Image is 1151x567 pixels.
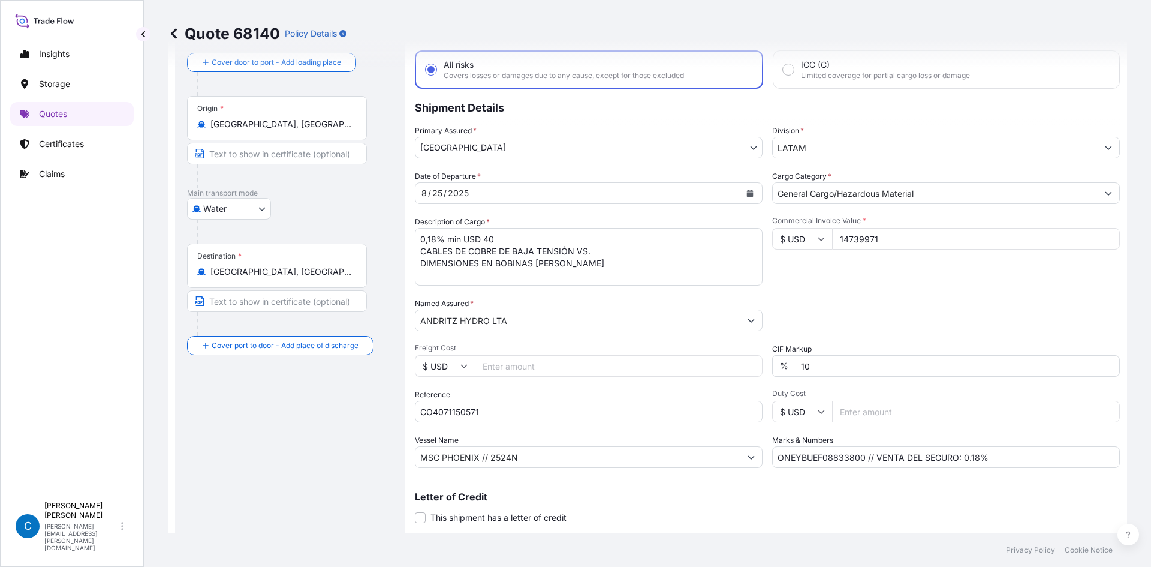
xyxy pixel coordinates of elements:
span: Primary Assured [415,125,477,137]
p: [PERSON_NAME] [PERSON_NAME] [44,501,119,520]
label: Vessel Name [415,434,459,446]
button: Cover port to door - Add place of discharge [187,336,373,355]
input: Enter percentage [796,355,1120,377]
a: Certificates [10,132,134,156]
span: Cover port to door - Add place of discharge [212,340,358,352]
button: Calendar [740,184,760,203]
p: Quotes [39,108,67,120]
label: Named Assured [415,298,474,310]
a: Insights [10,42,134,66]
span: This shipment has a letter of credit [430,512,567,524]
label: Reference [415,389,450,401]
input: Enter amount [475,355,763,377]
p: Quote 68140 [168,24,280,43]
a: Cookie Notice [1065,545,1113,555]
p: Letter of Credit [415,492,1120,502]
input: Type to search vessel name or IMO [415,446,740,468]
span: Commercial Invoice Value [772,216,1120,226]
input: Select a commodity type [773,182,1098,204]
span: Freight Cost [415,343,763,353]
label: CIF Markup [772,343,812,355]
a: Storage [10,72,134,96]
div: month, [420,186,428,200]
label: Cargo Category [772,170,831,182]
div: / [428,186,431,200]
input: Origin [210,118,352,130]
p: Shipment Details [415,89,1120,125]
p: Main transport mode [187,188,393,198]
input: Full name [415,310,740,331]
input: All risksCovers losses or damages due to any cause, except for those excluded [426,64,436,75]
a: Quotes [10,102,134,126]
div: % [772,355,796,377]
div: / [444,186,447,200]
div: Origin [197,104,224,113]
button: Show suggestions [1098,137,1119,158]
button: Show suggestions [1098,182,1119,204]
p: Storage [39,78,70,90]
div: year, [447,186,470,200]
input: Destination [210,266,352,278]
button: [GEOGRAPHIC_DATA] [415,137,763,158]
button: Cover door to port - Add loading place [187,53,356,72]
a: Claims [10,162,134,186]
input: Type amount [832,228,1120,250]
span: Covers losses or damages due to any cause, except for those excluded [444,71,684,80]
a: Privacy Policy [1006,545,1055,555]
span: Duty Cost [772,389,1120,398]
p: Claims [39,168,65,180]
p: Certificates [39,138,84,150]
input: Text to appear on certificate [187,290,367,312]
button: Show suggestions [740,310,762,331]
label: Marks & Numbers [772,434,833,446]
button: Show suggestions [740,446,762,468]
p: [PERSON_NAME][EMAIL_ADDRESS][PERSON_NAME][DOMAIN_NAME] [44,523,119,551]
span: C [24,520,32,532]
span: Water [203,203,227,215]
input: ICC (C)Limited coverage for partial cargo loss or damage [783,64,794,75]
label: Division [772,125,804,137]
p: Insights [39,48,70,60]
textarea: 0,18% min USD 40 CABLES DE COBRE DE BAJA TENSIÓN VS. DIMENSIONES EN BOBINAS [PERSON_NAME] [415,228,763,286]
label: Description of Cargo [415,216,490,228]
div: day, [431,186,444,200]
span: [GEOGRAPHIC_DATA] [420,142,506,154]
span: Date of Departure [415,170,481,182]
input: Your internal reference [415,401,763,422]
span: Limited coverage for partial cargo loss or damage [801,71,970,80]
div: Destination [197,251,242,261]
input: Number1, number2,... [772,446,1120,468]
p: Policy Details [285,28,337,40]
button: Select transport [187,198,271,220]
input: Enter amount [832,401,1120,422]
input: Text to appear on certificate [187,143,367,164]
input: Type to search division [773,137,1098,158]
